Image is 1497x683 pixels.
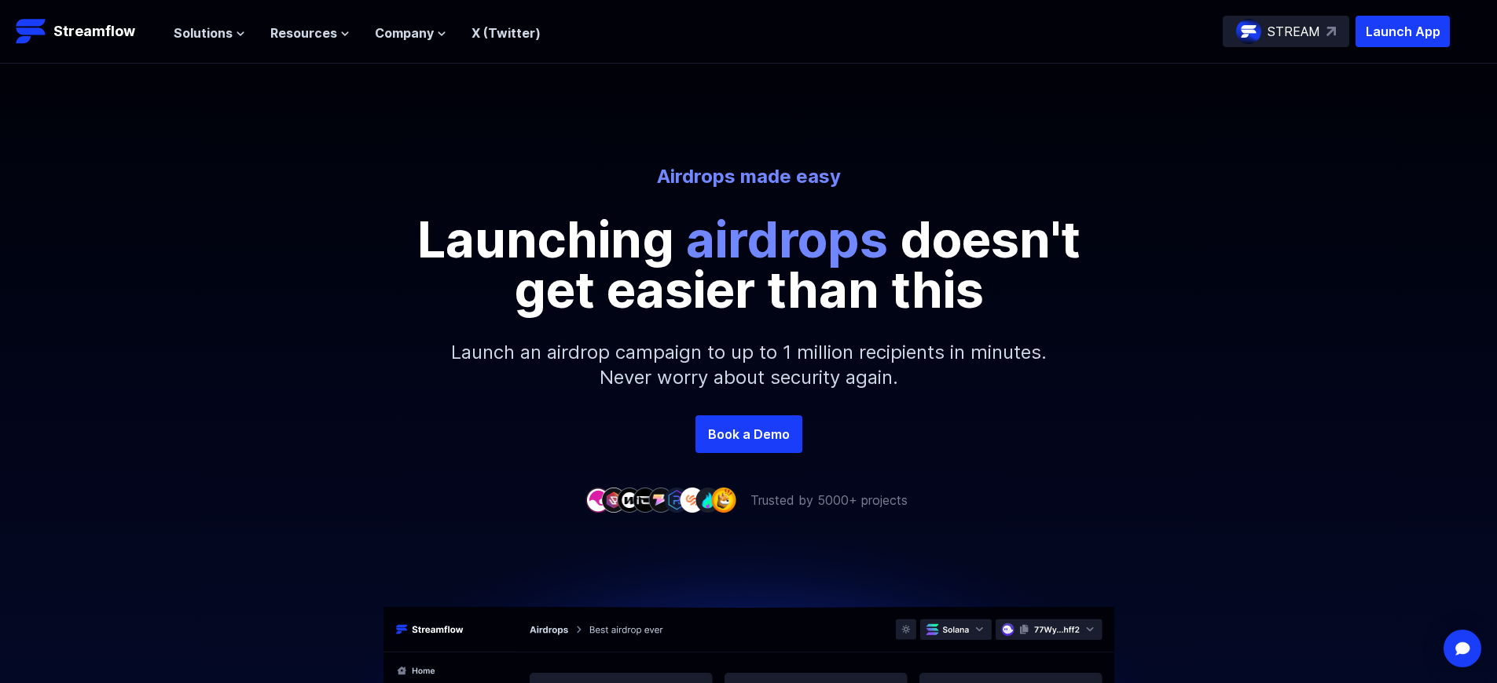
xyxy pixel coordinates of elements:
[314,164,1184,189] p: Airdrops made easy
[711,488,736,512] img: company-9
[375,24,446,42] button: Company
[270,24,337,42] span: Resources
[1356,16,1450,47] button: Launch App
[53,20,135,42] p: Streamflow
[1236,19,1261,44] img: streamflow-logo-circle.png
[270,24,350,42] button: Resources
[395,214,1103,315] p: Launching doesn't get easier than this
[174,24,233,42] span: Solutions
[1444,630,1481,667] div: Open Intercom Messenger
[375,24,434,42] span: Company
[1326,27,1336,36] img: top-right-arrow.svg
[601,488,626,512] img: company-2
[633,488,658,512] img: company-4
[16,16,158,47] a: Streamflow
[695,415,802,453] a: Book a Demo
[16,16,47,47] img: Streamflow Logo
[1268,22,1320,41] p: STREAM
[750,491,908,510] p: Trusted by 5000+ projects
[1223,16,1349,47] a: STREAM
[680,488,705,512] img: company-7
[695,488,721,512] img: company-8
[686,209,888,269] span: airdrops
[174,24,245,42] button: Solutions
[664,488,689,512] img: company-6
[648,488,673,512] img: company-5
[585,488,611,512] img: company-1
[617,488,642,512] img: company-3
[411,315,1087,415] p: Launch an airdrop campaign to up to 1 million recipients in minutes. Never worry about security a...
[471,25,541,41] a: X (Twitter)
